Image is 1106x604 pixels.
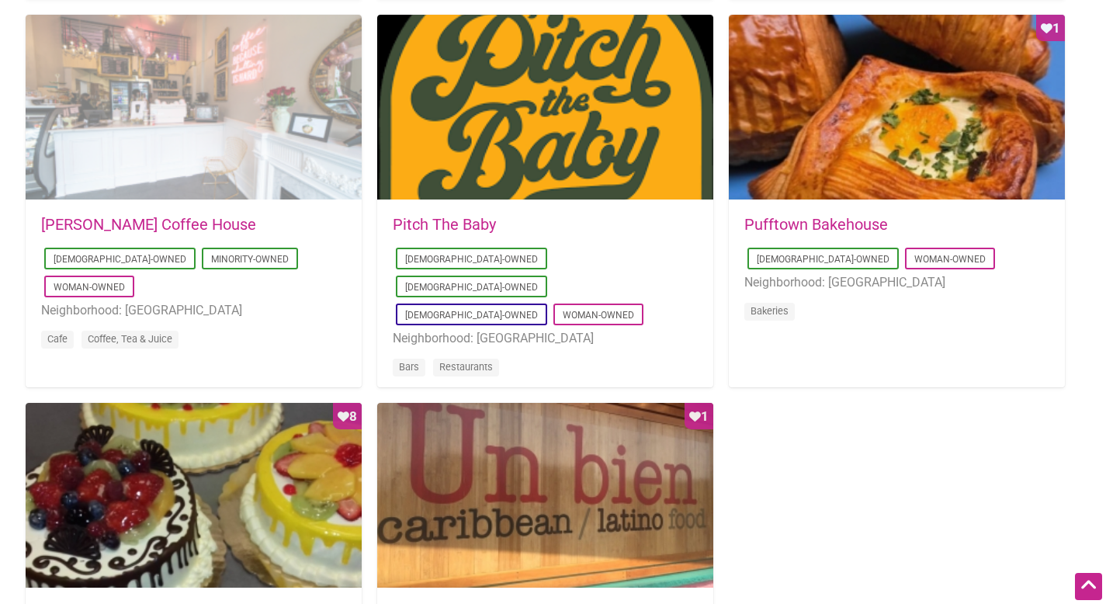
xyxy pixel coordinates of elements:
[751,305,789,317] a: Bakeries
[563,310,634,321] a: Woman-Owned
[393,215,496,234] a: Pitch The Baby
[405,254,538,265] a: [DEMOGRAPHIC_DATA]-Owned
[47,333,68,345] a: Cafe
[1075,573,1102,600] div: Scroll Back to Top
[393,328,698,349] li: Neighborhood: [GEOGRAPHIC_DATA]
[54,282,125,293] a: Woman-Owned
[399,361,419,373] a: Bars
[54,254,186,265] a: [DEMOGRAPHIC_DATA]-Owned
[88,333,172,345] a: Coffee, Tea & Juice
[405,310,538,321] a: [DEMOGRAPHIC_DATA]-Owned
[41,300,346,321] li: Neighborhood: [GEOGRAPHIC_DATA]
[405,282,538,293] a: [DEMOGRAPHIC_DATA]-Owned
[757,254,889,265] a: [DEMOGRAPHIC_DATA]-Owned
[744,272,1049,293] li: Neighborhood: [GEOGRAPHIC_DATA]
[439,361,493,373] a: Restaurants
[914,254,986,265] a: Woman-Owned
[744,215,888,234] a: Pufftown Bakehouse
[211,254,289,265] a: Minority-Owned
[41,215,256,234] a: [PERSON_NAME] Coffee House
